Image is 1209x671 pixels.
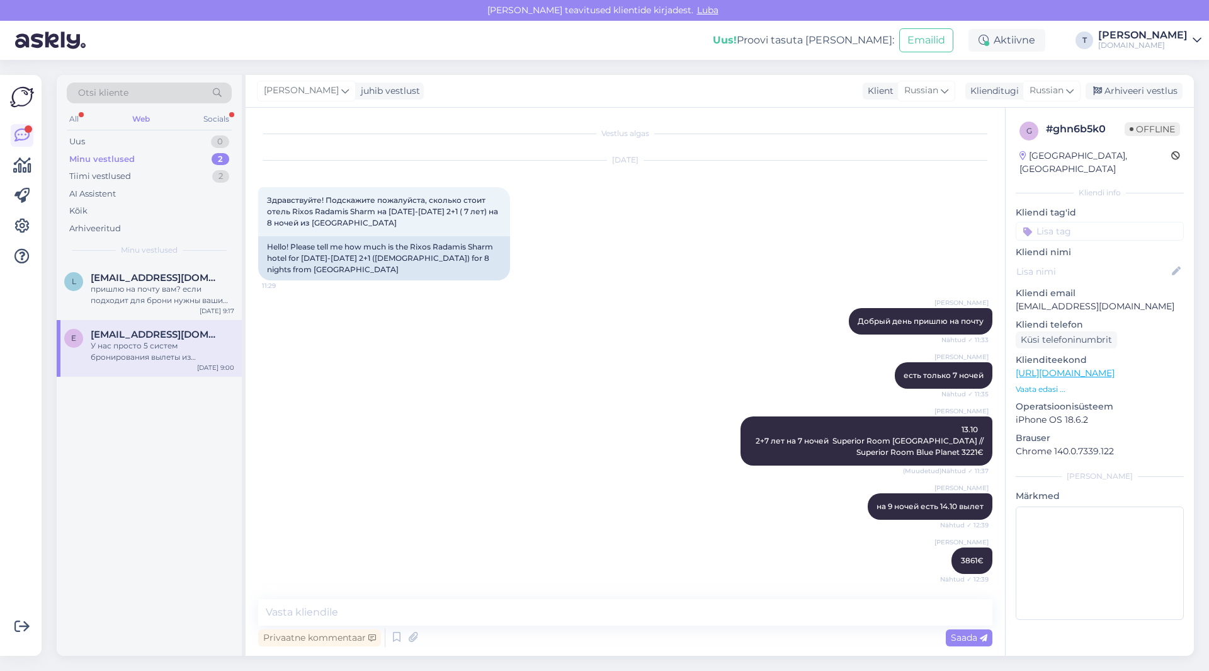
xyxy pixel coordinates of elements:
span: Minu vestlused [121,244,178,256]
div: All [67,111,81,127]
div: Kliendi info [1016,187,1184,198]
span: [PERSON_NAME] [934,537,989,547]
span: 3861€ [961,556,984,565]
p: Vaata edasi ... [1016,384,1184,395]
p: Operatsioonisüsteem [1016,400,1184,413]
span: [PERSON_NAME] [264,84,339,98]
span: l [72,277,76,286]
div: Privaatne kommentaar [258,629,381,646]
span: E [71,333,76,343]
span: g [1026,126,1032,135]
div: Arhiveeri vestlus [1086,83,1183,100]
span: Otsi kliente [78,86,128,100]
p: Kliendi nimi [1016,246,1184,259]
div: AI Assistent [69,188,116,200]
p: Chrome 140.0.7339.122 [1016,445,1184,458]
div: [DATE] [258,154,992,166]
span: Nähtud ✓ 11:33 [941,335,989,345]
div: У нас просто 5 систем бронирования вылеты из [GEOGRAPHIC_DATA] , и цены у всех разные мы всегда с... [91,340,234,363]
div: [PERSON_NAME] [1098,30,1188,40]
span: Russian [904,84,938,98]
div: Uus [69,135,85,148]
p: Märkmed [1016,490,1184,503]
span: [PERSON_NAME] [934,298,989,307]
span: Nähtud ✓ 12:39 [940,520,989,530]
span: на 9 ночей есть 14.10 вылет [877,502,984,511]
span: 11:29 [262,281,309,290]
span: Nähtud ✓ 12:39 [940,575,989,584]
a: [PERSON_NAME][DOMAIN_NAME] [1098,30,1201,50]
span: Здравствуйте! Подскажите пожалуйста, сколько стоит отель Rixos Radamis Sharm на [DATE]-[DATE] 2+1... [267,195,500,227]
span: Russian [1030,84,1064,98]
p: [EMAIL_ADDRESS][DOMAIN_NAME] [1016,300,1184,313]
span: ludmillabelim@mail.ru [91,272,222,284]
span: есть только 7 ночей [904,370,984,380]
div: Klient [863,84,894,98]
div: [DATE] 9:00 [197,363,234,372]
span: Saada [951,632,987,643]
img: Askly Logo [10,85,34,109]
div: T [1076,32,1093,49]
span: (Muudetud) Nähtud ✓ 11:37 [903,466,989,476]
p: Kliendi email [1016,287,1184,300]
div: # ghn6b5k0 [1046,122,1125,137]
p: iPhone OS 18.6.2 [1016,413,1184,427]
span: [PERSON_NAME] [934,406,989,416]
div: Hello! Please tell me how much is the Rixos Radamis Sharm hotel for [DATE]-[DATE] 2+1 ([DEMOGRAPH... [258,236,510,280]
span: [PERSON_NAME] [934,352,989,362]
div: Aktiivne [968,29,1045,52]
input: Lisa tag [1016,222,1184,241]
span: Добрый день пришлю на почту [858,316,984,326]
div: [PERSON_NAME] [1016,471,1184,482]
div: [DATE] 9:17 [200,306,234,316]
span: Nähtud ✓ 11:35 [941,389,989,399]
div: 2 [212,170,229,183]
p: Brauser [1016,432,1184,445]
span: Offline [1125,122,1180,136]
span: EvgeniyaEseniya2018@gmail.com [91,329,222,340]
a: [URL][DOMAIN_NAME] [1016,367,1115,379]
p: Kliendi telefon [1016,318,1184,331]
div: Minu vestlused [69,153,135,166]
div: Vestlus algas [258,128,992,139]
div: Klienditugi [965,84,1019,98]
b: Uus! [713,34,737,46]
div: [DOMAIN_NAME] [1098,40,1188,50]
p: Kliendi tag'id [1016,206,1184,219]
div: Küsi telefoninumbrit [1016,331,1117,348]
span: [PERSON_NAME] [934,483,989,493]
span: Luba [693,4,722,16]
div: Kõik [69,205,88,217]
p: Klienditeekond [1016,353,1184,367]
div: 2 [212,153,229,166]
span: 13.10 2+7 лет на 7 ночей Superior Room [GEOGRAPHIC_DATA] // Superior Room Blue Planet 3221€ [756,425,987,457]
div: пришлю на почту вам? если подходит для брони нужны ваши данные имена фамилии и даты рождения... п... [91,284,234,306]
div: Web [130,111,152,127]
div: Tiimi vestlused [69,170,131,183]
div: [GEOGRAPHIC_DATA], [GEOGRAPHIC_DATA] [1019,149,1171,176]
div: Proovi tasuta [PERSON_NAME]: [713,33,894,48]
div: Arhiveeritud [69,222,121,235]
input: Lisa nimi [1016,265,1169,278]
div: 0 [211,135,229,148]
div: Socials [201,111,232,127]
div: juhib vestlust [356,84,420,98]
button: Emailid [899,28,953,52]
